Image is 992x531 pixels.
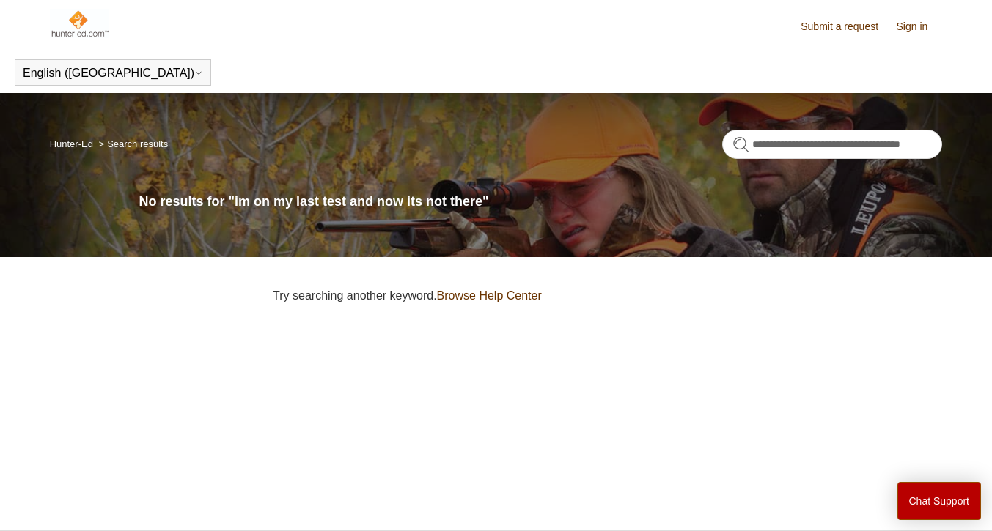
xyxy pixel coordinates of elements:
a: Hunter-Ed [50,138,93,149]
a: Sign in [897,19,943,34]
button: English ([GEOGRAPHIC_DATA]) [23,67,203,80]
li: Search results [96,138,169,149]
li: Hunter-Ed [50,138,96,149]
input: Search [722,130,942,159]
h1: No results for "im on my last test and now its not there" [139,192,942,212]
a: Browse Help Center [437,289,542,302]
img: Hunter-Ed Help Center home page [50,9,109,38]
a: Submit a request [801,19,893,34]
button: Chat Support [897,482,982,520]
p: Try searching another keyword. [273,287,942,305]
